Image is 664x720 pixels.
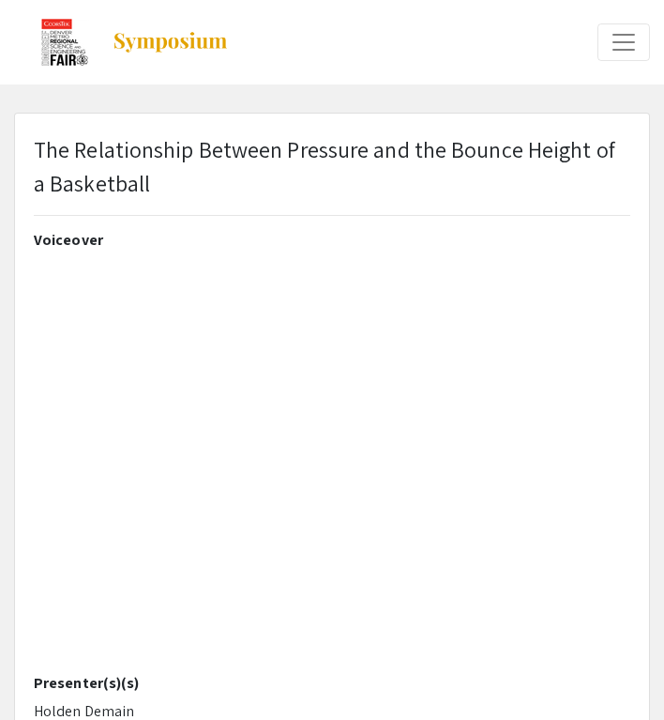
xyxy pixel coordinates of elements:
[34,231,630,249] h2: Voiceover
[37,19,93,66] img: CoorsTek Denver Metro Regional Science and Engineering Fair
[34,256,630,674] iframe: Denver Metro Science Fair Video
[34,674,630,692] h2: Presenter(s)(s)
[14,19,229,66] a: CoorsTek Denver Metro Regional Science and Engineering Fair
[14,636,80,706] iframe: Chat
[597,23,650,61] button: Expand or Collapse Menu
[112,31,229,54] img: Symposium by ForagerOne
[34,132,630,200] p: The Relationship Between Pressure and the Bounce Height of a Basketball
